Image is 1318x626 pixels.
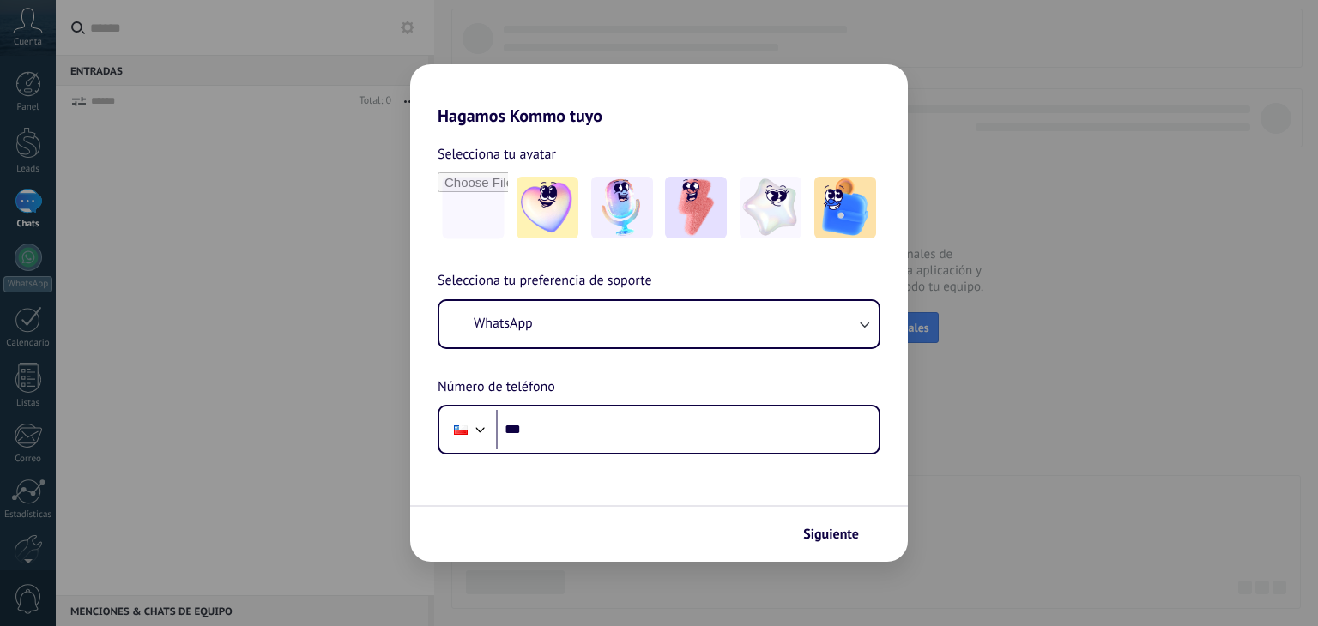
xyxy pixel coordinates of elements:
[591,177,653,238] img: -2.jpeg
[740,177,801,238] img: -4.jpeg
[665,177,727,238] img: -3.jpeg
[438,270,652,292] span: Selecciona tu preferencia de soporte
[438,143,556,166] span: Selecciona tu avatar
[795,520,882,549] button: Siguiente
[517,177,578,238] img: -1.jpeg
[803,528,859,540] span: Siguiente
[444,412,477,448] div: Chile: + 56
[438,376,555,399] span: Número de teléfono
[439,301,879,347] button: WhatsApp
[814,177,876,238] img: -5.jpeg
[474,315,533,332] span: WhatsApp
[410,64,908,126] h2: Hagamos Kommo tuyo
